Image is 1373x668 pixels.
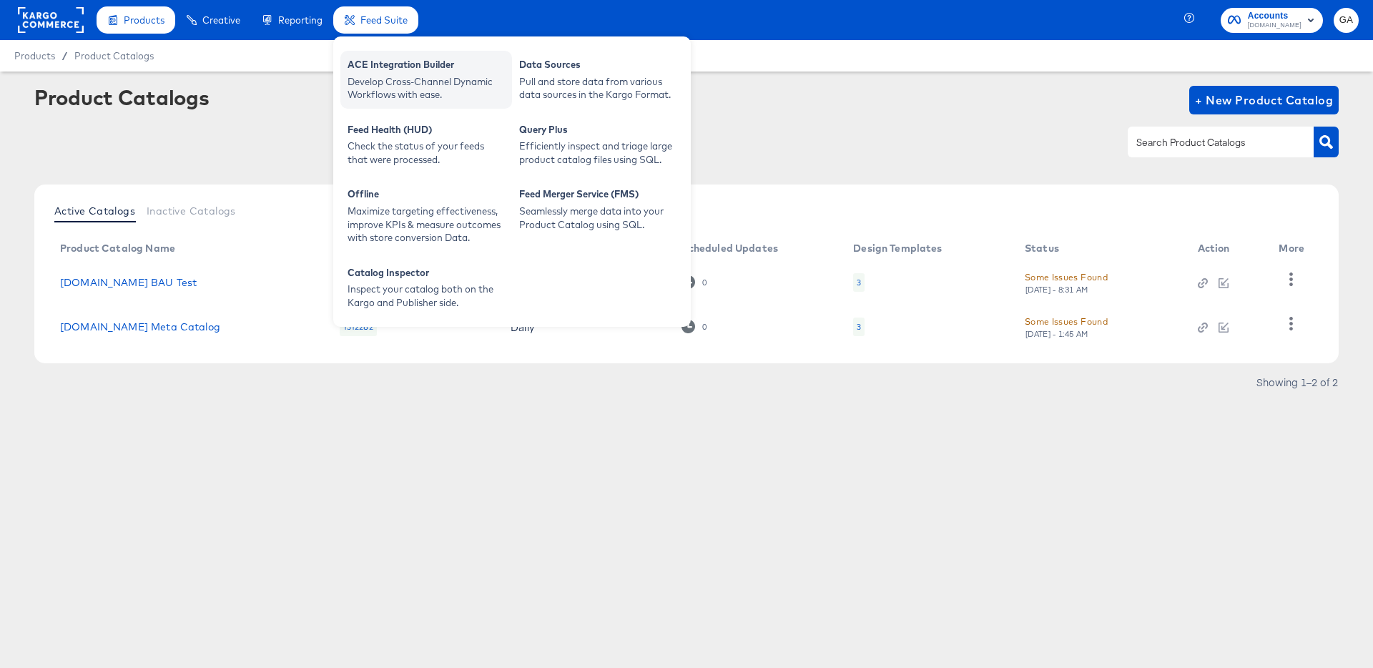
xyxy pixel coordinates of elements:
[857,321,861,333] div: 3
[55,50,74,62] span: /
[1133,134,1286,151] input: Search Product Catalogs
[1013,237,1186,260] th: Status
[1025,285,1089,295] div: [DATE] - 8:31 AM
[202,14,240,26] span: Creative
[1025,329,1089,339] div: [DATE] - 1:45 AM
[853,318,865,336] div: 3
[1339,12,1353,29] span: GA
[857,277,861,288] div: 3
[60,277,197,288] a: [DOMAIN_NAME] BAU Test
[278,14,323,26] span: Reporting
[147,205,236,217] span: Inactive Catalogs
[1334,8,1359,33] button: GA
[853,273,865,292] div: 3
[702,277,707,288] div: 0
[1189,86,1339,114] button: + New Product Catalog
[14,50,55,62] span: Products
[124,14,164,26] span: Products
[1195,90,1333,110] span: + New Product Catalog
[1025,314,1108,339] button: Some Issues Found[DATE] - 1:45 AM
[853,242,942,254] div: Design Templates
[681,320,707,333] div: 0
[60,242,175,254] div: Product Catalog Name
[1025,270,1108,285] div: Some Issues Found
[60,321,220,333] a: [DOMAIN_NAME] Meta Catalog
[1248,9,1301,24] span: Accounts
[1025,270,1108,295] button: Some Issues Found[DATE] - 8:31 AM
[360,14,408,26] span: Feed Suite
[74,50,154,62] a: Product Catalogs
[54,205,135,217] span: Active Catalogs
[702,322,707,332] div: 0
[1025,314,1108,329] div: Some Issues Found
[681,275,707,289] div: 0
[1248,20,1301,31] span: [DOMAIN_NAME]
[1221,8,1323,33] button: Accounts[DOMAIN_NAME]
[34,86,209,109] div: Product Catalogs
[1256,377,1339,387] div: Showing 1–2 of 2
[1186,237,1268,260] th: Action
[1267,237,1322,260] th: More
[681,242,778,254] div: Scheduled Updates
